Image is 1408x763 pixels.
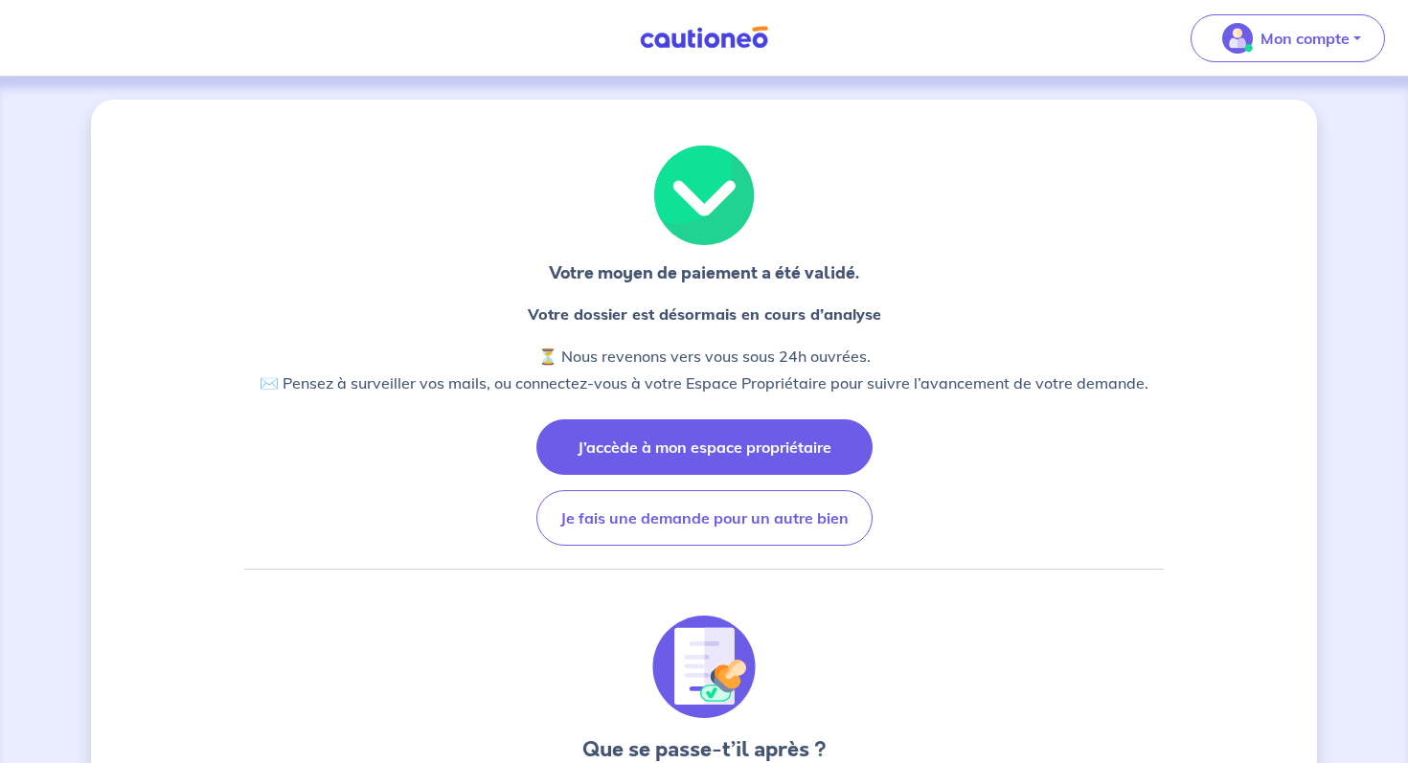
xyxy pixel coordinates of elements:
img: illu_account_valid_menu.svg [1222,23,1253,54]
img: illu_document_valid.svg [652,616,756,719]
p: ⏳ Nous revenons vers vous sous 24h ouvrées. ✉️ Pensez à surveiller vos mails, ou connectez-vous à... [260,343,1148,396]
img: illu_valid.svg [652,146,756,245]
button: Je fais une demande pour un autre bien [536,490,873,546]
img: Cautioneo [632,26,776,50]
button: J’accède à mon espace propriétaire [536,419,873,475]
strong: Votre dossier est désormais en cours d’analyse [528,304,881,324]
p: Mon compte [1260,27,1350,50]
button: illu_account_valid_menu.svgMon compte [1191,14,1385,62]
p: Votre moyen de paiement a été validé. [549,260,859,285]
